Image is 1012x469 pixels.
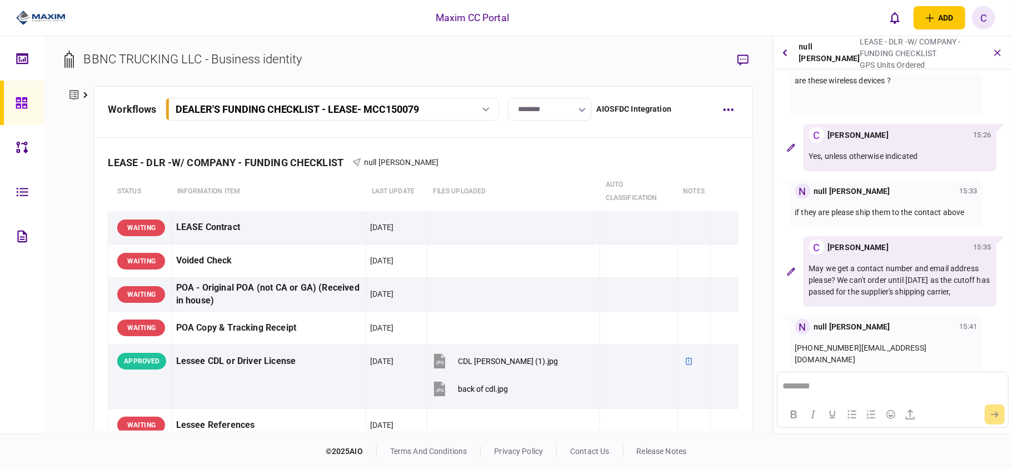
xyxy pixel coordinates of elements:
div: workflows [108,102,156,117]
div: BBNC TRUCKING LLC - Business identity [83,50,302,68]
div: null [PERSON_NAME] [799,36,860,69]
div: LEASE Contract [176,215,362,240]
p: Yes, unless otherwise indicated [809,151,991,162]
div: LEASE - DLR -W/ COMPANY - FUNDING CHECKLIST [108,157,352,168]
button: Emojis [881,407,900,422]
a: release notes [637,447,687,456]
th: auto classification [600,172,677,211]
a: terms and conditions [390,447,467,456]
div: WAITING [117,219,165,236]
div: Voided Check [176,248,362,273]
p: May we get a contact number and email address please? We can't order until [DATE] as the cutoff h... [809,263,991,298]
a: privacy policy [494,447,543,456]
div: C [809,127,824,143]
p: if they are please ship them to the contact above [795,207,977,218]
th: Files uploaded [427,172,600,211]
div: POA Copy & Tracking Receipt [176,316,362,341]
iframe: Rich Text Area [777,372,1008,401]
div: N [795,319,810,335]
div: LEASE - DLR -W/ COMPANY - FUNDING CHECKLIST [860,36,981,59]
div: POA - Original POA (not CA or GA) (Received in house) [176,282,362,307]
p: are these wireless devices ? [795,75,977,87]
div: 15:41 [959,321,977,332]
div: WAITING [117,417,165,433]
div: [DATE] [370,420,393,431]
div: null [PERSON_NAME] [814,186,890,197]
div: CDL brandi clark (1).jpg [458,357,558,366]
div: 15:35 [973,242,991,253]
div: [PERSON_NAME] [827,242,889,253]
div: Lessee References [176,413,362,438]
button: C [972,6,995,29]
div: WAITING [117,320,165,336]
div: 15:33 [959,186,977,197]
div: Lessee CDL or Driver License [176,349,362,374]
button: CDL brandi clark (1).jpg [431,349,558,374]
div: DEALER'S FUNDING CHECKLIST - LEASE - MCC150079 [176,103,420,115]
div: null [PERSON_NAME] [814,321,890,333]
div: [DATE] [370,255,393,266]
span: null [PERSON_NAME] [364,158,438,167]
button: Underline [823,407,842,422]
div: [DATE] [370,322,393,333]
div: Maxim CC Portal [436,11,509,25]
div: C [809,240,824,255]
button: Numbered list [862,407,881,422]
div: [PERSON_NAME] [827,129,889,141]
div: N [795,183,810,199]
button: Bold [784,407,803,422]
a: contact us [570,447,609,456]
div: [DATE] [370,356,393,367]
th: last update [366,172,427,211]
th: status [108,172,172,211]
button: open adding identity options [914,6,965,29]
div: [DATE] [370,288,393,300]
div: [DATE] [370,222,393,233]
button: open notifications list [884,6,907,29]
p: [PHONE_NUMBER] [795,342,977,366]
div: back of cdl.jpg [458,385,508,393]
img: client company logo [16,9,66,26]
div: APPROVED [117,353,166,370]
button: back of cdl.jpg [431,377,508,402]
th: Information item [172,172,366,211]
th: notes [677,172,710,211]
button: Bullet list [842,407,861,422]
button: Italic [804,407,822,422]
button: DEALER'S FUNDING CHECKLIST - LEASE- MCC150079 [166,98,499,121]
div: 15:26 [973,129,991,141]
div: © 2025 AIO [326,446,377,457]
div: GPS Units Ordered [860,59,981,71]
div: AIOSFDC Integration [597,103,672,115]
div: WAITING [117,286,165,303]
div: WAITING [117,253,165,270]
